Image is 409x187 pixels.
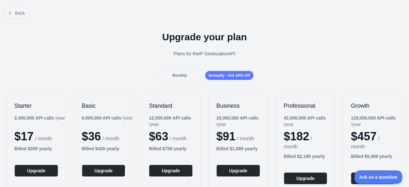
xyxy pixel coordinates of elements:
[149,115,200,128] div: / year
[354,170,403,184] iframe: Toggle Customer Support
[284,102,328,110] h2: Professional
[284,130,309,143] span: $ 182
[284,115,326,121] b: 42,000,000 API calls
[284,115,335,128] div: / year
[216,130,235,143] span: $ 91
[351,115,402,128] div: / year
[351,102,395,110] h2: Growth
[351,130,376,143] span: $ 457
[149,102,193,110] h2: Standard
[216,115,268,128] div: / year
[216,102,260,110] h2: Business
[149,130,168,143] span: $ 63
[351,115,396,121] b: 120,000,000 API calls
[149,115,191,121] b: 12,000,000 API calls
[216,115,259,121] b: 18,000,000 API calls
